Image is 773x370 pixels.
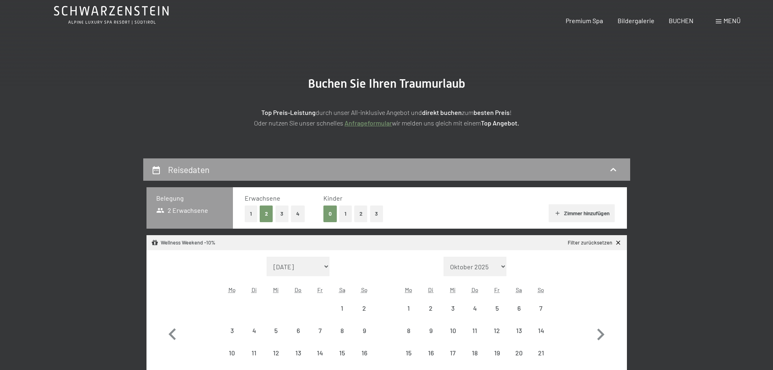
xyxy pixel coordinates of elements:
[531,327,551,348] div: 14
[151,239,158,246] svg: Angebot/Paket
[243,320,265,342] div: Anreise nicht möglich
[332,327,352,348] div: 8
[530,342,552,364] div: Sun Dec 21 2025
[331,320,353,342] div: Anreise nicht möglich
[398,320,420,342] div: Mon Dec 08 2025
[486,297,508,319] div: Fri Dec 05 2025
[487,305,507,325] div: 5
[420,320,442,342] div: Tue Dec 09 2025
[266,327,286,348] div: 5
[508,297,530,319] div: Anreise nicht möglich
[266,350,286,370] div: 12
[221,320,243,342] div: Mon Nov 03 2025
[568,239,622,247] a: Filter zurücksetzen
[323,194,342,202] span: Kinder
[273,286,279,293] abbr: Mittwoch
[317,286,323,293] abbr: Freitag
[331,342,353,364] div: Anreise nicht möglich
[265,320,287,342] div: Wed Nov 05 2025
[723,17,741,24] span: Menü
[345,119,392,127] a: Anfrageformular
[287,320,309,342] div: Anreise nicht möglich
[245,206,257,222] button: 1
[221,320,243,342] div: Anreise nicht möglich
[618,17,655,24] a: Bildergalerie
[420,320,442,342] div: Anreise nicht möglich
[398,342,420,364] div: Mon Dec 15 2025
[222,350,242,370] div: 10
[276,206,289,222] button: 3
[243,342,265,364] div: Anreise nicht möglich
[538,286,544,293] abbr: Sonntag
[509,305,529,325] div: 6
[465,327,485,348] div: 11
[464,320,486,342] div: Anreise nicht möglich
[450,286,456,293] abbr: Mittwoch
[260,206,273,222] button: 2
[508,320,530,342] div: Anreise nicht möglich
[420,342,442,364] div: Anreise nicht möglich
[494,286,500,293] abbr: Freitag
[530,342,552,364] div: Anreise nicht möglich
[509,327,529,348] div: 13
[420,297,442,319] div: Anreise nicht möglich
[398,320,420,342] div: Anreise nicht möglich
[295,286,301,293] abbr: Donnerstag
[509,350,529,370] div: 20
[428,286,433,293] abbr: Dienstag
[421,350,441,370] div: 16
[669,17,693,24] span: BUCHEN
[531,350,551,370] div: 21
[354,206,368,222] button: 2
[309,320,331,342] div: Anreise nicht möglich
[310,327,330,348] div: 7
[530,297,552,319] div: Sun Dec 07 2025
[331,297,353,319] div: Anreise nicht möglich
[331,297,353,319] div: Sat Nov 01 2025
[339,206,352,222] button: 1
[309,320,331,342] div: Fri Nov 07 2025
[442,297,464,319] div: Wed Dec 03 2025
[353,320,375,342] div: Anreise nicht möglich
[287,320,309,342] div: Thu Nov 06 2025
[442,297,464,319] div: Anreise nicht möglich
[442,320,464,342] div: Anreise nicht möglich
[486,320,508,342] div: Fri Dec 12 2025
[464,297,486,319] div: Thu Dec 04 2025
[442,320,464,342] div: Wed Dec 10 2025
[530,320,552,342] div: Anreise nicht möglich
[398,297,420,319] div: Anreise nicht möglich
[530,320,552,342] div: Sun Dec 14 2025
[443,305,463,325] div: 3
[353,320,375,342] div: Sun Nov 09 2025
[516,286,522,293] abbr: Samstag
[222,327,242,348] div: 3
[353,342,375,364] div: Sun Nov 16 2025
[549,204,615,222] button: Zimmer hinzufügen
[474,108,510,116] strong: besten Preis
[331,342,353,364] div: Sat Nov 15 2025
[465,350,485,370] div: 18
[398,305,419,325] div: 1
[508,320,530,342] div: Sat Dec 13 2025
[465,305,485,325] div: 4
[354,350,374,370] div: 16
[168,164,209,175] h2: Reisedaten
[420,297,442,319] div: Tue Dec 02 2025
[184,107,590,128] p: durch unser All-inklusive Angebot und zum ! Oder nutzen Sie unser schnelles wir melden uns gleich...
[252,286,257,293] abbr: Dienstag
[228,286,236,293] abbr: Montag
[421,305,441,325] div: 2
[421,327,441,348] div: 9
[398,297,420,319] div: Mon Dec 01 2025
[309,342,331,364] div: Anreise nicht möglich
[566,17,603,24] a: Premium Spa
[398,350,419,370] div: 15
[353,297,375,319] div: Sun Nov 02 2025
[442,342,464,364] div: Anreise nicht möglich
[508,342,530,364] div: Sat Dec 20 2025
[354,327,374,348] div: 9
[331,320,353,342] div: Sat Nov 08 2025
[265,320,287,342] div: Anreise nicht möglich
